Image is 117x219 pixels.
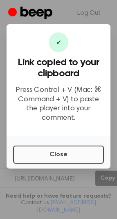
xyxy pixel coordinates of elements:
[13,57,104,79] h3: Link copied to your clipboard
[69,3,109,23] a: Log Out
[8,5,54,21] a: Beep
[13,86,104,123] p: Press Control + V (Mac: ⌘ Command + V) to paste the player into your comment.
[49,32,68,52] div: ✔
[13,146,104,164] button: Close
